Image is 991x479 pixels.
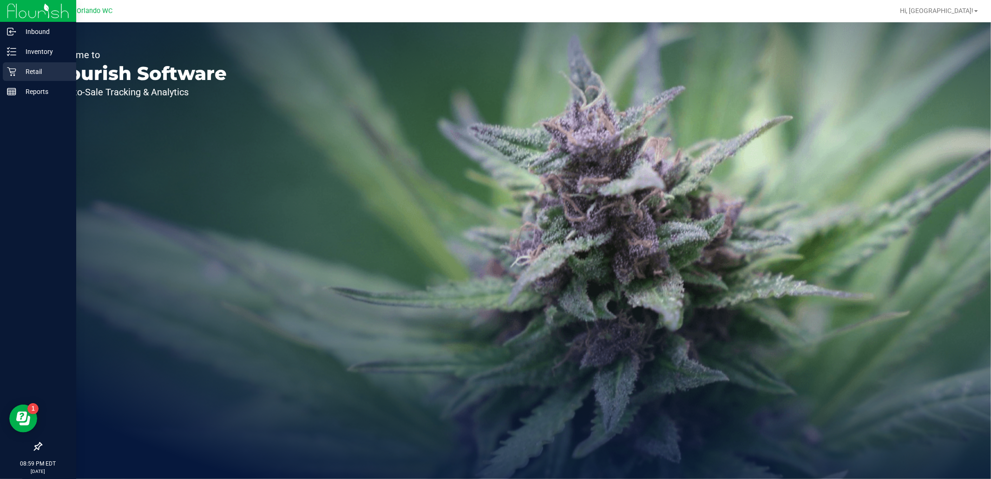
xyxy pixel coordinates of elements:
inline-svg: Inventory [7,47,16,56]
inline-svg: Inbound [7,27,16,36]
p: Seed-to-Sale Tracking & Analytics [50,87,227,97]
iframe: Resource center unread badge [27,403,39,414]
p: Welcome to [50,50,227,60]
p: Flourish Software [50,64,227,83]
p: 08:59 PM EDT [4,459,72,468]
p: Inventory [16,46,72,57]
span: Orlando WC [77,7,113,15]
p: Inbound [16,26,72,37]
inline-svg: Retail [7,67,16,76]
p: Reports [16,86,72,97]
span: Hi, [GEOGRAPHIC_DATA]! [900,7,973,14]
p: Retail [16,66,72,77]
inline-svg: Reports [7,87,16,96]
iframe: Resource center [9,405,37,432]
p: [DATE] [4,468,72,475]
